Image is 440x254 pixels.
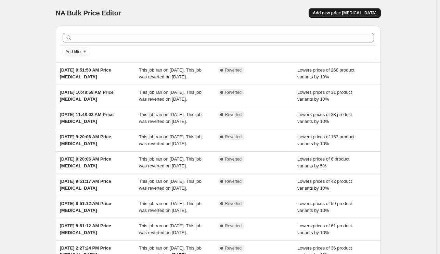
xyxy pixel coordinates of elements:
span: Add new price [MEDICAL_DATA] [313,10,376,16]
span: Lowers prices of 42 product variants by 10% [297,179,352,191]
button: Add new price [MEDICAL_DATA] [309,8,380,18]
span: Lowers prices of 61 product variants by 10% [297,223,352,235]
span: Reverted [225,179,242,184]
span: This job ran on [DATE]. This job was reverted on [DATE]. [139,134,202,146]
span: [DATE] 10:48:58 AM Price [MEDICAL_DATA] [60,90,114,102]
span: This job ran on [DATE]. This job was reverted on [DATE]. [139,156,202,168]
span: [DATE] 8:51:12 AM Price [MEDICAL_DATA] [60,201,111,213]
span: [DATE] 9:20:06 AM Price [MEDICAL_DATA] [60,134,111,146]
span: [DATE] 9:20:06 AM Price [MEDICAL_DATA] [60,156,111,168]
span: [DATE] 11:48:03 AM Price [MEDICAL_DATA] [60,112,114,124]
span: Reverted [225,112,242,117]
span: This job ran on [DATE]. This job was reverted on [DATE]. [139,179,202,191]
span: This job ran on [DATE]. This job was reverted on [DATE]. [139,201,202,213]
span: Reverted [225,90,242,95]
span: [DATE] 9:51:17 AM Price [MEDICAL_DATA] [60,179,111,191]
span: Reverted [225,201,242,206]
span: NA Bulk Price Editor [56,9,121,17]
span: [DATE] 8:51:12 AM Price [MEDICAL_DATA] [60,223,111,235]
span: Add filter [66,49,82,54]
span: Lowers prices of 268 product variants by 10% [297,67,354,79]
span: [DATE] 9:51:50 AM Price [MEDICAL_DATA] [60,67,111,79]
span: Reverted [225,156,242,162]
span: Lowers prices of 38 product variants by 10% [297,112,352,124]
span: This job ran on [DATE]. This job was reverted on [DATE]. [139,90,202,102]
span: Reverted [225,223,242,229]
span: Lowers prices of 59 product variants by 10% [297,201,352,213]
span: This job ran on [DATE]. This job was reverted on [DATE]. [139,67,202,79]
span: This job ran on [DATE]. This job was reverted on [DATE]. [139,112,202,124]
span: Reverted [225,134,242,140]
button: Add filter [63,48,90,56]
span: Lowers prices of 6 product variants by 5% [297,156,349,168]
span: Reverted [225,67,242,73]
span: Reverted [225,245,242,251]
span: Lowers prices of 31 product variants by 10% [297,90,352,102]
span: This job ran on [DATE]. This job was reverted on [DATE]. [139,223,202,235]
span: Lowers prices of 153 product variants by 10% [297,134,354,146]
